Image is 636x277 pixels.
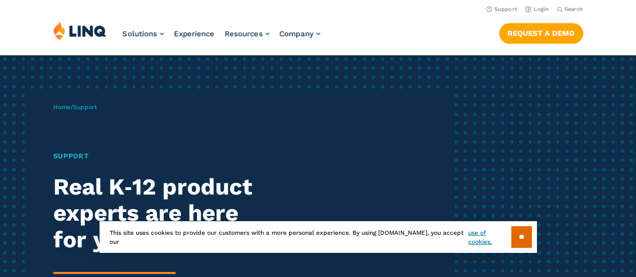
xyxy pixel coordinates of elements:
span: Solutions [123,29,157,38]
span: Resources [225,29,263,38]
h1: Support [53,151,298,161]
button: Open Search Bar [557,6,583,13]
a: Resources [225,29,269,38]
nav: Primary Navigation [123,21,320,54]
a: Experience [174,29,215,38]
a: Home [53,104,70,111]
nav: Button Navigation [499,21,583,43]
span: Search [565,6,583,13]
a: use of cookies. [468,228,511,246]
a: Solutions [123,29,164,38]
a: Company [280,29,320,38]
span: / [53,104,97,111]
a: Login [525,6,549,13]
img: LINQ | K‑12 Software [53,21,107,40]
div: This site uses cookies to provide our customers with a more personal experience. By using [DOMAIN... [100,221,537,253]
h2: Real K‑12 product experts are here for you [53,174,298,253]
span: Support [73,104,97,111]
a: Support [486,6,517,13]
a: Request a Demo [499,23,583,43]
span: Company [280,29,314,38]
